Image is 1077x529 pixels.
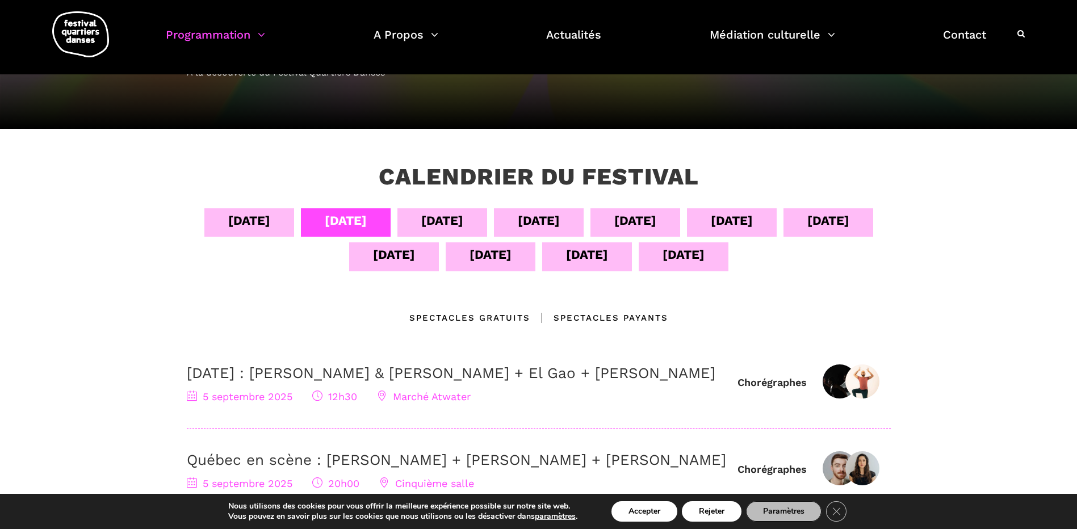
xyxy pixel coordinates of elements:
[373,245,415,264] div: [DATE]
[737,376,807,389] div: Chorégraphes
[530,311,668,325] div: Spectacles Payants
[566,245,608,264] div: [DATE]
[737,463,807,476] div: Chorégraphes
[409,311,530,325] div: Spectacles gratuits
[535,511,576,522] button: paramètres
[826,501,846,522] button: Close GDPR Cookie Banner
[710,25,835,58] a: Médiation culturelle
[187,364,715,381] a: [DATE] : [PERSON_NAME] & [PERSON_NAME] + El Gao + [PERSON_NAME]
[845,451,879,485] img: IMG01031-Edit
[228,511,577,522] p: Vous pouvez en savoir plus sur les cookies que nous utilisons ou les désactiver dans .
[518,211,560,230] div: [DATE]
[52,11,109,57] img: logo-fqd-med
[374,25,438,58] a: A Propos
[470,245,512,264] div: [DATE]
[807,211,849,230] div: [DATE]
[663,245,705,264] div: [DATE]
[377,391,471,402] span: Marché Atwater
[421,211,463,230] div: [DATE]
[823,364,857,398] img: Athena Lucie Assamba & Leah Danga
[166,25,265,58] a: Programmation
[379,163,699,191] h3: Calendrier du festival
[845,364,879,398] img: Rameez Karim
[187,477,292,489] span: 5 septembre 2025
[312,391,357,402] span: 12h30
[823,451,857,485] img: Zachary Bastille
[746,501,822,522] button: Paramètres
[325,211,367,230] div: [DATE]
[187,451,726,468] a: Québec en scène : [PERSON_NAME] + [PERSON_NAME] + [PERSON_NAME]
[711,211,753,230] div: [DATE]
[614,211,656,230] div: [DATE]
[228,211,270,230] div: [DATE]
[312,477,359,489] span: 20h00
[228,501,577,511] p: Nous utilisons des cookies pour vous offrir la meilleure expérience possible sur notre site web.
[187,391,292,402] span: 5 septembre 2025
[682,501,741,522] button: Rejeter
[943,25,986,58] a: Contact
[611,501,677,522] button: Accepter
[546,25,601,58] a: Actualités
[379,477,474,489] span: Cinquième salle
